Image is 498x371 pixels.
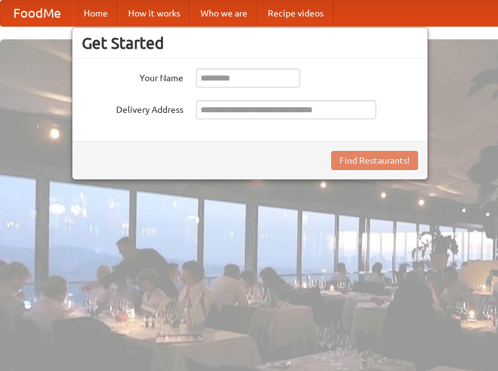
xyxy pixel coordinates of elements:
[258,1,334,26] a: Recipe videos
[331,151,418,170] button: Find Restaurants!
[82,100,183,116] label: Delivery Address
[82,34,418,53] h3: Get Started
[74,1,118,26] a: Home
[118,1,190,26] a: How it works
[190,1,258,26] a: Who we are
[1,1,74,26] a: FoodMe
[82,68,183,84] label: Your Name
